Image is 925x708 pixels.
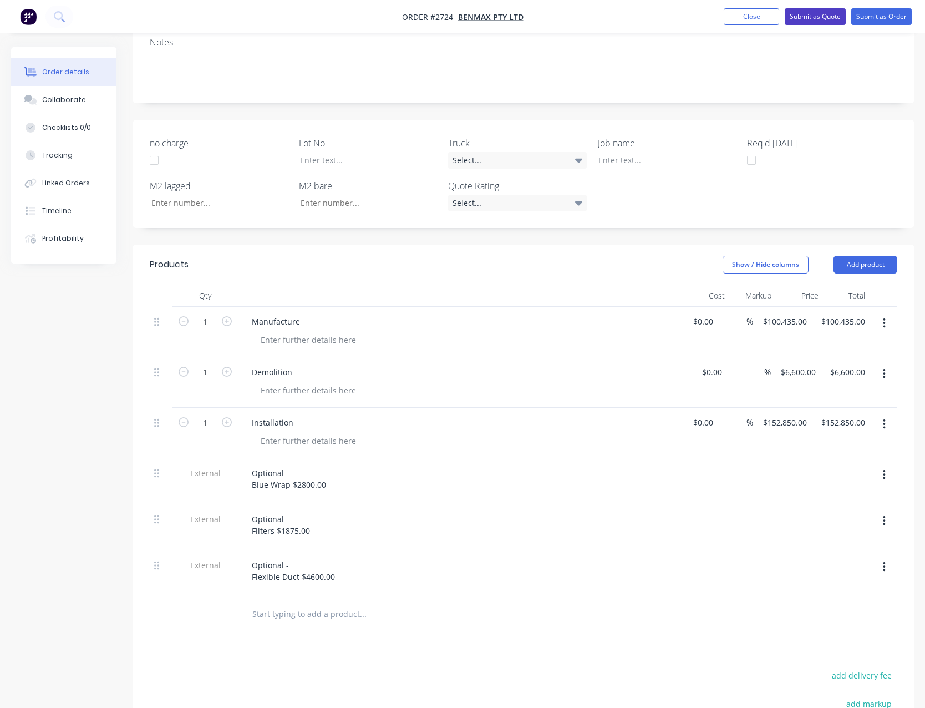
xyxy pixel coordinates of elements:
button: Submit as Quote [785,8,846,25]
div: Cost [682,285,729,307]
div: Timeline [42,206,72,216]
label: M2 bare [299,179,438,193]
span: External [176,467,234,479]
button: Close [724,8,779,25]
div: Products [150,258,189,271]
div: Optional - Blue Wrap $2800.00 [243,465,335,493]
label: no charge [150,136,288,150]
div: Qty [172,285,238,307]
button: add delivery fee [826,668,897,683]
button: Order details [11,58,116,86]
label: Truck [448,136,587,150]
div: Notes [150,37,897,48]
label: Quote Rating [448,179,587,193]
label: M2 lagged [150,179,288,193]
div: Demolition [243,364,301,380]
label: Lot No [299,136,438,150]
button: Checklists 0/0 [11,114,116,141]
label: Req'd [DATE] [747,136,886,150]
div: Installation [243,414,302,431]
button: Submit as Order [851,8,912,25]
button: Linked Orders [11,169,116,197]
img: Factory [20,8,37,25]
input: Enter number... [291,195,438,211]
span: % [764,366,771,378]
div: Markup [729,285,776,307]
div: Checklists 0/0 [42,123,91,133]
div: Order details [42,67,89,77]
button: Profitability [11,225,116,252]
span: External [176,559,234,571]
span: Order #2724 - [402,12,458,22]
div: Price [776,285,823,307]
div: Collaborate [42,95,86,105]
div: Manufacture [243,313,309,330]
button: Add product [833,256,897,274]
button: Tracking [11,141,116,169]
span: External [176,513,234,525]
button: Show / Hide columns [723,256,809,274]
input: Start typing to add a product... [252,603,474,625]
div: Total [823,285,870,307]
div: Profitability [42,234,84,244]
div: Select... [448,152,587,169]
div: Select... [448,195,587,211]
label: Job name [598,136,736,150]
input: Enter number... [142,195,288,211]
div: Optional - Filters $1875.00 [243,511,319,539]
button: Collaborate [11,86,116,114]
span: % [746,416,753,429]
div: Linked Orders [42,178,90,188]
span: % [746,315,753,328]
div: Tracking [42,150,73,160]
button: Timeline [11,197,116,225]
a: Benmax Pty Ltd [458,12,524,22]
div: Optional - Flexible Duct $4600.00 [243,557,344,585]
